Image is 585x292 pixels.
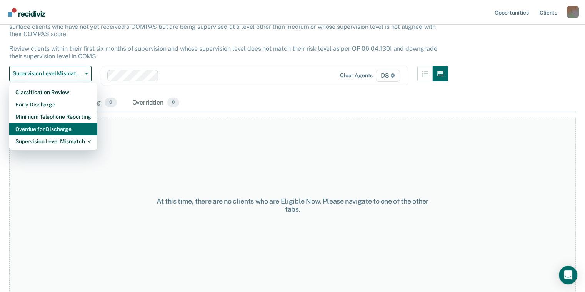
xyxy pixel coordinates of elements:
div: At this time, there are no clients who are Eligible Now. Please navigate to one of the other tabs. [151,197,434,214]
div: Clear agents [340,72,373,79]
div: Classification Review [15,86,91,98]
div: Overridden0 [131,95,181,111]
div: Open Intercom Messenger [559,266,577,284]
span: D8 [376,70,400,82]
div: Minimum Telephone Reporting [15,111,91,123]
div: Supervision Level Mismatch [15,135,91,148]
p: This alert helps staff identify clients who are eligible for a downgrade in their supervision lev... [9,16,437,60]
img: Recidiviz [8,8,45,17]
span: 0 [167,98,179,108]
button: Profile dropdown button [567,6,579,18]
span: Supervision Level Mismatch [13,70,82,77]
div: Overdue for Discharge [15,123,91,135]
div: L [567,6,579,18]
button: Supervision Level Mismatch [9,66,92,81]
div: Early Discharge [15,98,91,111]
span: 0 [105,98,117,108]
